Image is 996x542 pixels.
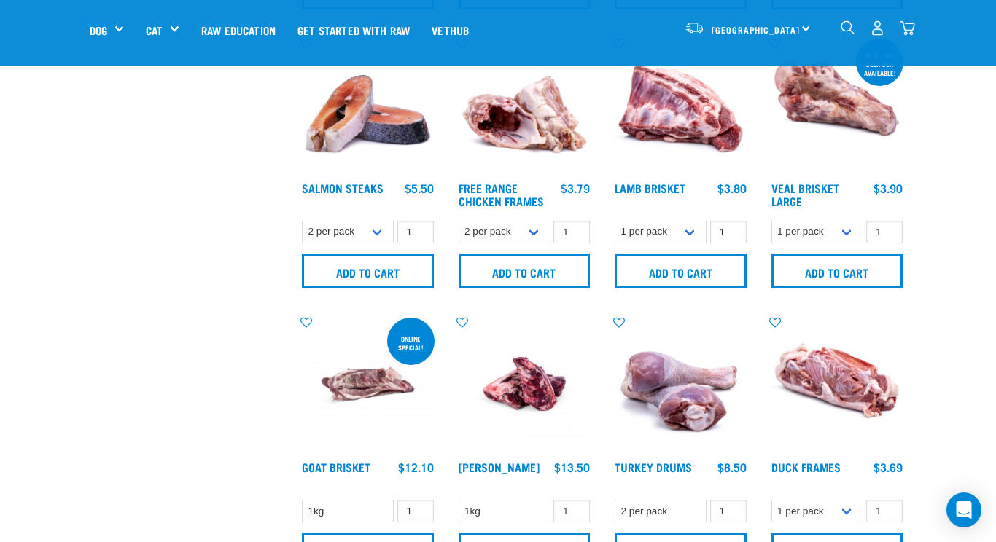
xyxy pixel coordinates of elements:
[874,460,903,474] div: $3.69
[615,463,692,470] a: Turkey Drums
[553,221,590,243] input: 1
[768,315,907,454] img: Whole Duck Frame
[771,254,903,288] input: Add to cart
[710,500,747,522] input: 1
[841,20,855,34] img: home-icon-1@2x.png
[946,492,981,527] div: Open Intercom Messenger
[405,181,434,195] div: $5.50
[302,184,384,191] a: Salmon Steaks
[190,1,287,59] a: Raw Education
[459,463,540,470] a: [PERSON_NAME]
[387,328,435,358] div: ONLINE SPECIAL!
[459,254,591,288] input: Add to cart
[768,36,907,175] img: 1205 Veal Brisket 1pp 01
[771,463,841,470] a: Duck Frames
[870,20,885,36] img: user.png
[90,22,107,39] a: Dog
[710,221,747,243] input: 1
[302,254,434,288] input: Add to cart
[459,184,544,204] a: Free Range Chicken Frames
[685,21,704,34] img: van-moving.png
[455,36,594,175] img: 1236 Chicken Frame Turks 01
[421,1,480,59] a: Vethub
[900,20,915,36] img: home-icon@2x.png
[717,460,747,474] div: $8.50
[866,221,903,243] input: 1
[554,460,590,474] div: $13.50
[146,22,163,39] a: Cat
[298,315,437,454] img: Goat Brisket
[398,460,434,474] div: $12.10
[611,36,750,175] img: 1240 Lamb Brisket Pieces 01
[615,184,685,191] a: Lamb Brisket
[615,254,747,288] input: Add to cart
[717,181,747,195] div: $3.80
[397,221,434,243] input: 1
[611,315,750,454] img: 1253 Turkey Drums 01
[553,500,590,522] input: 1
[298,36,437,175] img: 1148 Salmon Steaks 01
[771,184,839,204] a: Veal Brisket Large
[287,1,421,59] a: Get started with Raw
[302,463,370,470] a: Goat Brisket
[874,181,903,195] div: $3.90
[712,27,800,32] span: [GEOGRAPHIC_DATA]
[397,500,434,522] input: 1
[455,315,594,454] img: Venison Brisket Bone 1662
[561,181,590,195] div: $3.79
[866,500,903,522] input: 1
